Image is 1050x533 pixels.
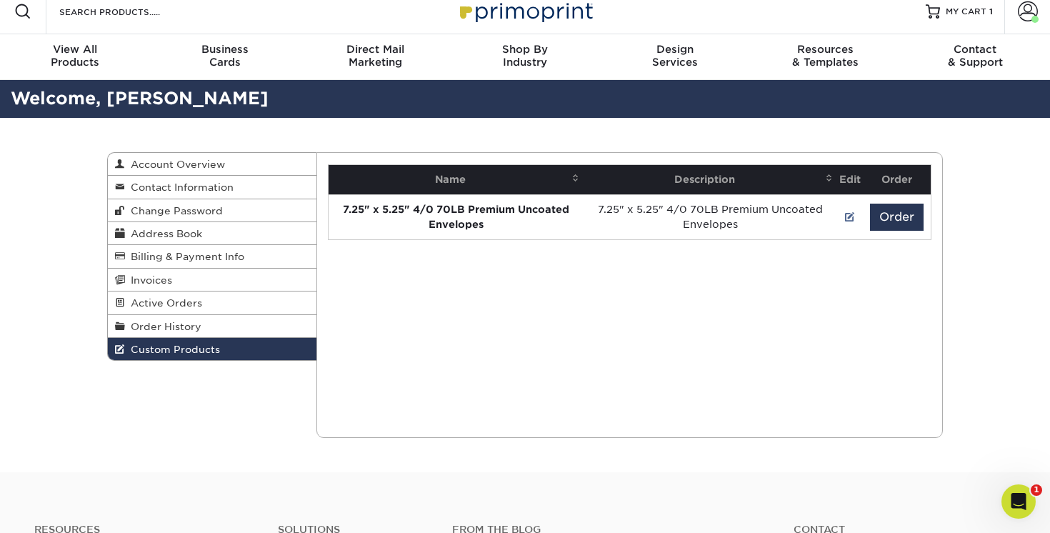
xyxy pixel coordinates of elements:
[108,245,316,268] a: Billing & Payment Info
[750,43,900,69] div: & Templates
[343,204,569,230] strong: 7.25" x 5.25" 4/0 70LB Premium Uncoated Envelopes
[150,43,300,56] span: Business
[750,34,900,80] a: Resources& Templates
[600,43,750,69] div: Services
[108,153,316,176] a: Account Overview
[870,204,924,231] button: Order
[900,34,1050,80] a: Contact& Support
[108,199,316,222] a: Change Password
[1031,484,1042,496] span: 1
[108,292,316,314] a: Active Orders
[900,43,1050,69] div: & Support
[125,297,202,309] span: Active Orders
[125,159,225,170] span: Account Overview
[750,43,900,56] span: Resources
[150,34,300,80] a: BusinessCards
[108,269,316,292] a: Invoices
[600,43,750,56] span: Design
[108,222,316,245] a: Address Book
[584,165,837,194] th: Description
[450,34,600,80] a: Shop ByIndustry
[125,181,234,193] span: Contact Information
[863,165,931,194] th: Order
[837,165,863,194] th: Edit
[450,43,600,56] span: Shop By
[108,176,316,199] a: Contact Information
[989,6,993,16] span: 1
[108,338,316,360] a: Custom Products
[58,3,197,20] input: SEARCH PRODUCTS.....
[900,43,1050,56] span: Contact
[125,274,172,286] span: Invoices
[450,43,600,69] div: Industry
[108,315,316,338] a: Order History
[329,165,584,194] th: Name
[584,194,837,239] td: 7.25" x 5.25" 4/0 70LB Premium Uncoated Envelopes
[300,43,450,56] span: Direct Mail
[600,34,750,80] a: DesignServices
[300,34,450,80] a: Direct MailMarketing
[300,43,450,69] div: Marketing
[125,228,202,239] span: Address Book
[125,344,220,355] span: Custom Products
[946,6,986,18] span: MY CART
[125,205,223,216] span: Change Password
[125,321,201,332] span: Order History
[1001,484,1036,519] iframe: Intercom live chat
[125,251,244,262] span: Billing & Payment Info
[150,43,300,69] div: Cards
